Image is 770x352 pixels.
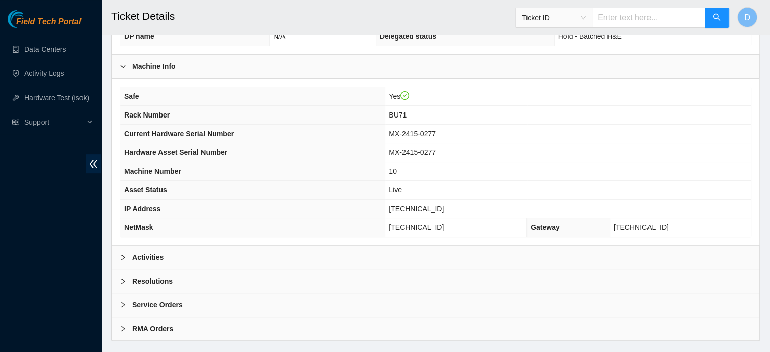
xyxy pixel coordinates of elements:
span: Rack Number [124,111,170,119]
b: Resolutions [132,276,173,287]
button: D [737,7,757,27]
span: Support [24,112,84,132]
span: [TECHNICAL_ID] [389,205,444,213]
b: RMA Orders [132,323,173,334]
span: Safe [124,92,139,100]
span: BU71 [389,111,407,119]
span: right [120,278,126,284]
div: Machine Info [112,55,759,78]
b: Activities [132,252,164,263]
b: Service Orders [132,299,183,310]
span: right [120,63,126,69]
span: 10 [389,167,397,175]
span: double-left [86,154,101,173]
div: RMA Orders [112,317,759,340]
img: Akamai Technologies [8,10,51,28]
span: read [12,119,19,126]
span: Hardware Asset Serial Number [124,148,227,157]
a: Akamai TechnologiesField Tech Portal [8,18,81,31]
span: N/A [273,32,285,41]
span: Ticket ID [522,10,586,25]
span: search [713,13,721,23]
span: right [120,302,126,308]
a: Hardware Test (isok) [24,94,89,102]
span: D [744,11,750,24]
button: search [705,8,729,28]
span: NetMask [124,223,153,231]
span: Asset Status [124,186,167,194]
span: right [120,254,126,260]
span: [TECHNICAL_ID] [389,223,444,231]
span: check-circle [400,91,410,100]
span: MX-2415-0277 [389,130,436,138]
span: MX-2415-0277 [389,148,436,157]
span: [TECHNICAL_ID] [614,223,669,231]
span: Machine Number [124,167,181,175]
span: IP Address [124,205,160,213]
a: Activity Logs [24,69,64,77]
span: Field Tech Portal [16,17,81,27]
span: Gateway [531,223,560,231]
div: Service Orders [112,293,759,317]
div: Activities [112,246,759,269]
a: Data Centers [24,45,66,53]
span: DP name [124,32,154,41]
b: Machine Info [132,61,176,72]
input: Enter text here... [592,8,705,28]
span: Current Hardware Serial Number [124,130,234,138]
span: Live [389,186,402,194]
span: Yes [389,92,409,100]
div: Resolutions [112,269,759,293]
span: Delegated status [380,32,436,41]
span: Hold - Batched H&E [558,32,622,41]
span: right [120,326,126,332]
